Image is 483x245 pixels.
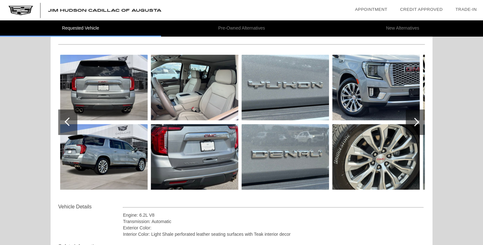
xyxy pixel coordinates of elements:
[355,7,387,12] a: Appointment
[161,20,322,37] li: Pre-Owned Alternatives
[123,212,423,218] div: Engine: 6.2L V8
[332,55,420,120] img: d5fb4c4769cda82a455653274a49ed81.jpg
[332,124,420,190] img: fbdbb8ba68573cb914eef23796370319.jpg
[60,55,148,120] img: e2cb5d2be4d20345c054eb80099e558a.jpg
[400,7,443,12] a: Credit Approved
[60,124,148,190] img: 1e0cffedc9137855f8a5b59bf30d0b40.jpg
[123,225,423,231] div: Exterior Color:
[123,231,423,237] div: Interior Color: Light Shale perforated leather seating surfaces with Teak interior decor
[241,55,329,120] img: 50daa82143ede19c8b03210a41379dc6.jpg
[151,55,238,120] img: 9db8b7a5184ba2bffea32333d2db173d.jpg
[58,203,123,211] div: Vehicle Details
[455,7,477,12] a: Trade-In
[151,124,238,190] img: a97826576f6d4e21fdfb9eae7cf2c5a7.jpg
[322,20,483,37] li: New Alternatives
[241,124,329,190] img: 4d5af2e53adbcb48649454705cfee29f.jpg
[123,218,423,225] div: Transmission: Automatic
